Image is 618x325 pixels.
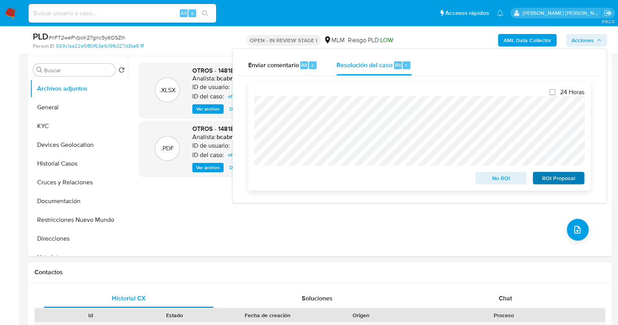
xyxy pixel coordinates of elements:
[54,311,127,319] div: Id
[445,9,489,17] span: Accesos rápidos
[533,172,584,184] button: ROI Proposal
[192,133,216,141] p: Analista:
[225,92,296,101] a: nFT2wePVpoK27gnc5y6OSZIh
[231,141,278,150] a: 1481800699
[497,10,503,16] a: Notificaciones
[191,9,193,17] span: s
[30,117,128,136] button: KYC
[604,9,612,17] a: Salir
[192,151,224,159] p: ID del caso:
[226,163,255,172] button: Descargar
[231,82,278,92] a: 1481800699
[192,66,342,75] span: OTROS - 1481800699_EDUARDO IRENIAS_JUL2025
[248,60,299,69] span: Enviar comentario
[30,136,128,154] button: Devices Geolocation
[222,311,313,319] div: Fecha de creación
[30,173,128,192] button: Cruces y Relaciones
[408,311,600,319] div: Proceso
[498,34,557,46] button: AML Data Collector
[30,192,128,211] button: Documentación
[302,294,333,303] span: Soluciones
[549,89,555,95] input: 24 Horas
[217,75,256,82] h6: bcabreradupe
[229,105,251,113] span: Descargar
[192,124,342,133] span: OTROS - 1481800699_EDUARDO IRENIAS_JUL2025
[481,173,521,184] span: No ROI
[560,88,584,96] span: 24 Horas
[192,163,224,172] button: Ver archivo
[301,61,307,69] span: Alt
[196,105,220,113] span: Ver archivo
[161,144,174,153] p: .PDF
[29,8,216,18] input: Buscar usuario o caso...
[30,154,128,173] button: Historial Casos
[228,92,292,101] span: nFT2wePVpoK27gnc5y6OSZIh
[567,219,589,241] button: upload-file
[538,173,579,184] span: ROI Proposal
[48,34,125,41] span: # nFT2wePVpoK27gnc5y6OSZIh
[44,67,112,74] input: Buscar
[192,75,216,82] p: Analista:
[247,35,321,46] p: OPEN - IN REVIEW STAGE I
[192,142,230,150] p: ID de usuario:
[192,83,230,91] p: ID de usuario:
[112,294,146,303] span: Historial CX
[337,60,392,69] span: Resolución del caso
[192,104,224,114] button: Ver archivo
[566,34,607,46] button: Acciones
[56,43,144,50] a: 569c1aa22e5f80f63e1b19fb327d3be8
[405,61,407,69] span: r
[475,172,527,184] button: No ROI
[499,294,512,303] span: Chat
[192,93,224,100] p: ID del caso:
[30,229,128,248] button: Direcciones
[324,36,345,45] div: MLM
[36,67,43,73] button: Buscar
[138,311,211,319] div: Estado
[30,248,128,267] button: Lista Interna
[229,164,251,171] span: Descargar
[225,150,296,160] a: nFT2wePVpoK27gnc5y6OSZIh
[380,36,393,45] span: LOW
[34,268,605,276] h1: Contactos
[30,211,128,229] button: Restricciones Nuevo Mundo
[395,61,401,69] span: Alt
[324,311,398,319] div: Origen
[33,43,54,50] b: Person ID
[571,34,594,46] span: Acciones
[348,36,393,45] span: Riesgo PLD:
[503,34,551,46] b: AML Data Collector
[196,164,220,171] span: Ver archivo
[159,86,176,95] p: .XLSX
[30,79,128,98] button: Archivos adjuntos
[197,8,213,19] button: search-icon
[312,61,314,69] span: c
[228,150,292,160] span: nFT2wePVpoK27gnc5y6OSZIh
[601,18,614,25] span: 3.152.0
[118,67,125,75] button: Volver al orden por defecto
[226,104,255,114] button: Descargar
[217,133,256,141] h6: bcabreradupe
[30,98,128,117] button: General
[33,30,48,43] b: PLD
[523,9,602,17] p: baltazar.cabreradupeyron@mercadolibre.com.mx
[181,9,187,17] span: Alt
